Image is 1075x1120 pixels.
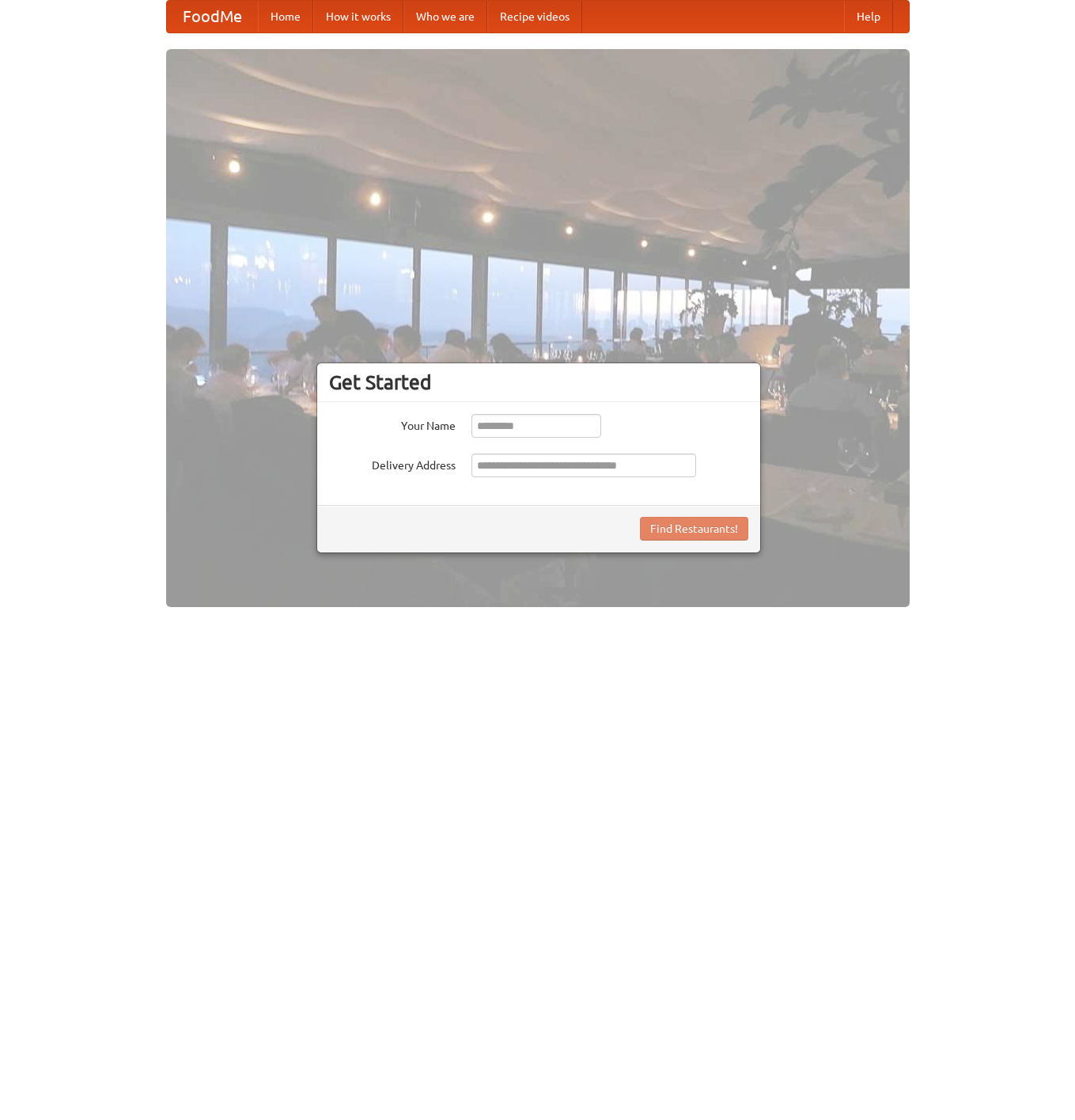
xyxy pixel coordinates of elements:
[329,370,748,394] h3: Get Started
[167,1,258,32] a: FoodMe
[258,1,313,32] a: Home
[487,1,582,32] a: Recipe videos
[329,414,456,434] label: Your Name
[844,1,893,32] a: Help
[640,517,748,541] button: Find Restaurants!
[329,454,456,473] label: Delivery Address
[313,1,403,32] a: How it works
[403,1,487,32] a: Who we are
